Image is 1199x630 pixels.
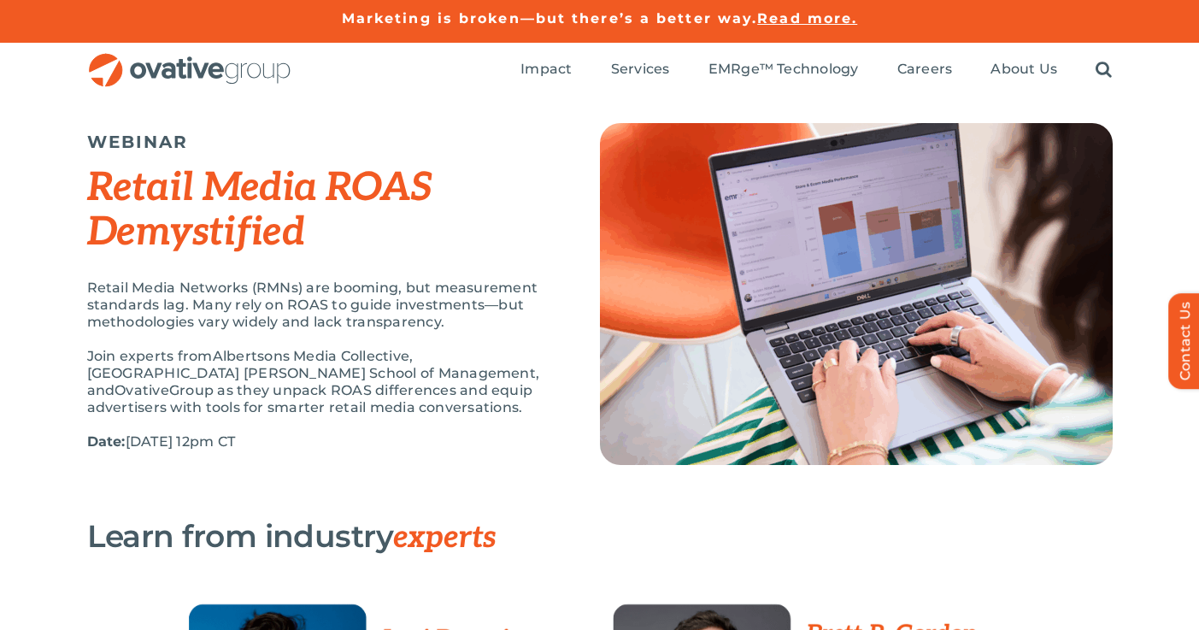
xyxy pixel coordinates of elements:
em: Retail Media ROAS Demystified [87,164,432,256]
a: Impact [520,61,572,79]
span: About Us [990,61,1057,78]
a: OG_Full_horizontal_RGB [87,51,292,68]
strong: Date: [87,433,126,450]
a: EMRge™ Technology [708,61,859,79]
a: Read more. [757,10,857,26]
p: Retail Media Networks (RMNs) are booming, but measurement standards lag. Many rely on ROAS to gui... [87,280,557,331]
span: Impact [520,61,572,78]
a: Search [1096,61,1112,79]
span: Careers [897,61,953,78]
span: Group as they unpack ROAS differences and equip advertisers with tools for smarter retail media c... [87,382,533,415]
span: experts [393,519,496,556]
p: Join experts from [87,348,557,416]
a: Marketing is broken—but there’s a better way. [342,10,758,26]
a: About Us [990,61,1057,79]
img: Top Image (2) [600,123,1113,465]
p: [DATE] 12pm CT [87,433,557,450]
h3: Learn from industry [87,519,1027,555]
h5: WEBINAR [87,132,557,152]
span: EMRge™ Technology [708,61,859,78]
span: Ovative [115,382,169,398]
span: Albertsons Media Collective, [GEOGRAPHIC_DATA] [PERSON_NAME] School of Management, and [87,348,540,398]
a: Careers [897,61,953,79]
a: Services [611,61,670,79]
nav: Menu [520,43,1112,97]
span: Services [611,61,670,78]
